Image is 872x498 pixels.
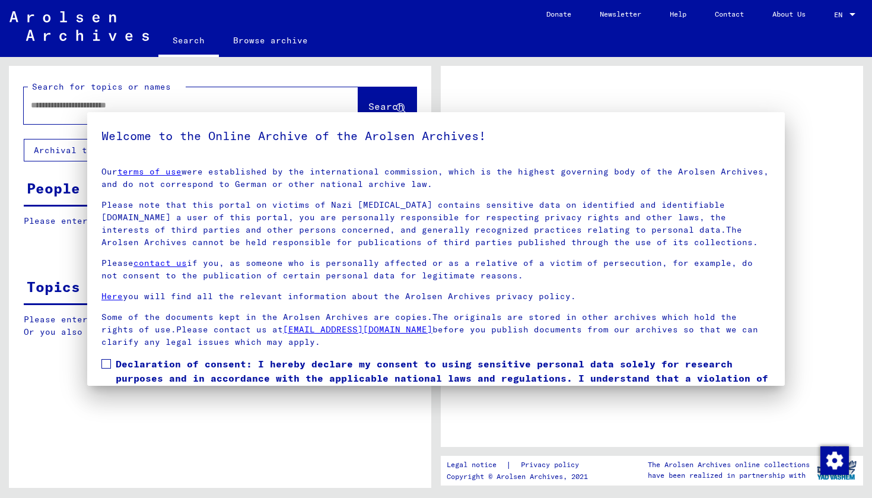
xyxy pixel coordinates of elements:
p: Please if you, as someone who is personally affected or as a relative of a victim of persecution,... [101,257,771,282]
p: Some of the documents kept in the Arolsen Archives are copies.The originals are stored in other a... [101,311,771,348]
span: Declaration of consent: I hereby declare my consent to using sensitive personal data solely for r... [116,357,771,399]
p: you will find all the relevant information about the Arolsen Archives privacy policy. [101,290,771,303]
a: [EMAIL_ADDRESS][DOMAIN_NAME] [283,324,432,335]
a: terms of use [117,166,182,177]
p: Our were established by the international commission, which is the highest governing body of the ... [101,166,771,191]
img: Change consent [820,446,849,475]
h5: Welcome to the Online Archive of the Arolsen Archives! [101,126,771,145]
p: Please note that this portal on victims of Nazi [MEDICAL_DATA] contains sensitive data on identif... [101,199,771,249]
a: Here [101,291,123,302]
a: contact us [133,258,187,268]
